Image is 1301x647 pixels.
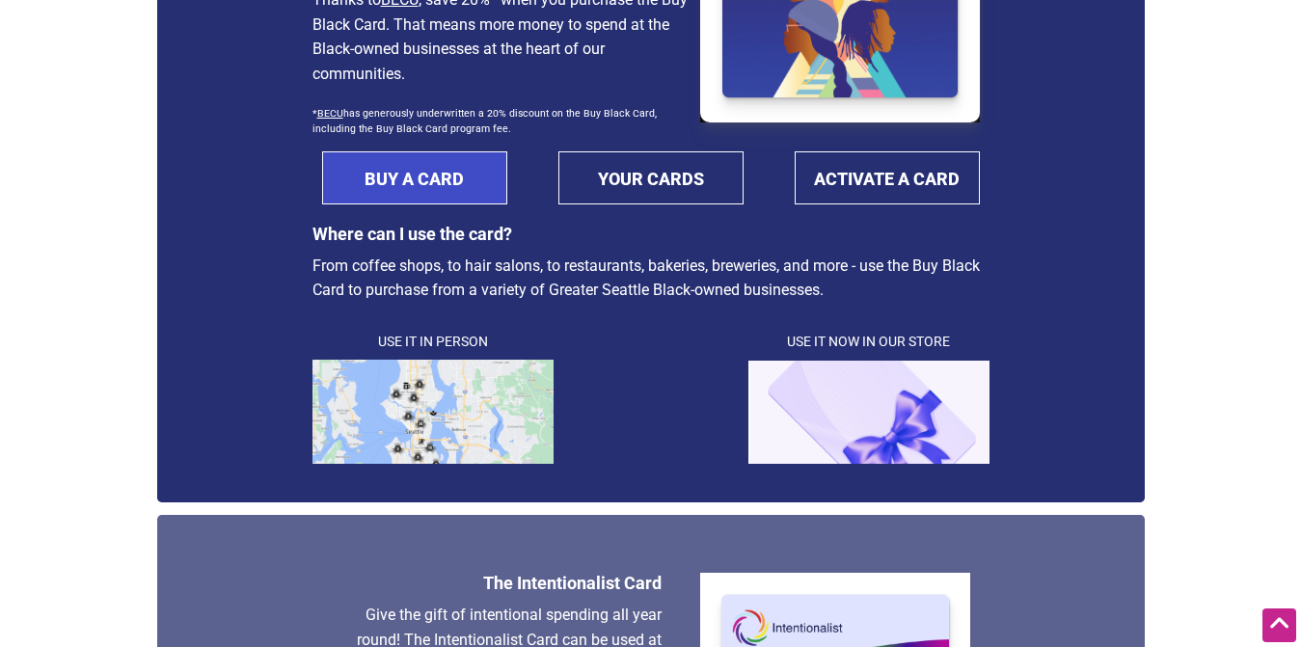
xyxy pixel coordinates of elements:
[312,254,989,303] p: From coffee shops, to hair salons, to restaurants, bakeries, breweries, and more - use the Buy Bl...
[558,151,744,204] a: YOUR CARDS
[312,333,554,352] h4: Use It in Person
[1262,608,1296,642] div: Scroll Back to Top
[795,151,980,204] a: ACTIVATE A CARD
[312,107,657,135] sub: * has generously underwritten a 20% discount on the Buy Black Card, including the Buy Black Card ...
[748,333,989,352] h4: Use It Now in Our Store
[748,360,989,464] img: cardpurple1.png
[312,224,989,244] h3: Where can I use the card?
[317,107,343,120] a: BECU
[312,360,554,464] img: map.png
[322,151,507,204] a: BUY A CARD
[332,573,662,593] h3: The Intentionalist Card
